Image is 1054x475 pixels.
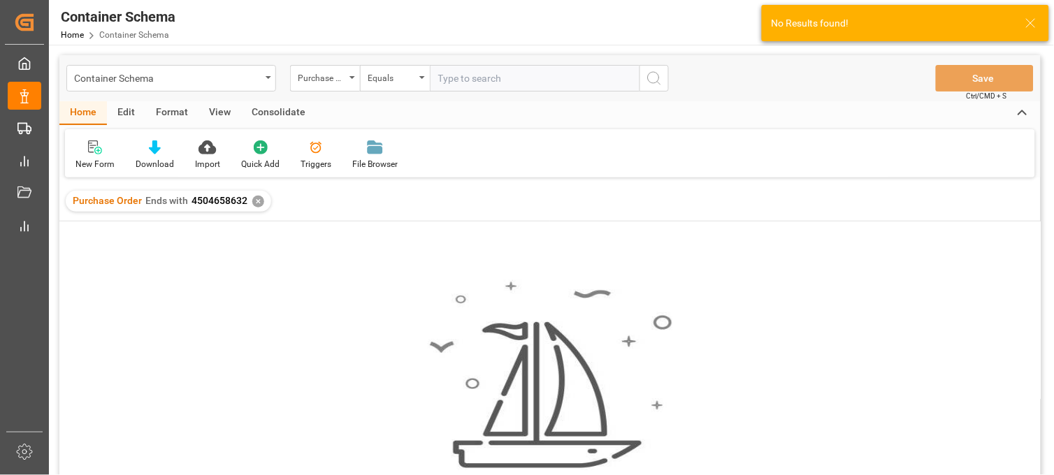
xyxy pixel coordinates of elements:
[61,6,175,27] div: Container Schema
[198,101,241,125] div: View
[145,195,188,206] span: Ends with
[936,65,1034,92] button: Save
[301,158,331,170] div: Triggers
[241,158,280,170] div: Quick Add
[195,158,220,170] div: Import
[75,158,115,170] div: New Form
[352,158,398,170] div: File Browser
[290,65,360,92] button: open menu
[298,68,345,85] div: Purchase Order
[772,16,1012,31] div: No Results found!
[73,195,142,206] span: Purchase Order
[241,101,316,125] div: Consolidate
[252,196,264,207] div: ✕
[430,65,640,92] input: Type to search
[136,158,174,170] div: Download
[61,30,84,40] a: Home
[967,91,1007,101] span: Ctrl/CMD + S
[368,68,415,85] div: Equals
[107,101,145,125] div: Edit
[74,68,261,86] div: Container Schema
[640,65,669,92] button: search button
[66,65,276,92] button: open menu
[145,101,198,125] div: Format
[192,195,247,206] span: 4504658632
[360,65,430,92] button: open menu
[59,101,107,125] div: Home
[428,280,672,470] img: smooth_sailing.jpeg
